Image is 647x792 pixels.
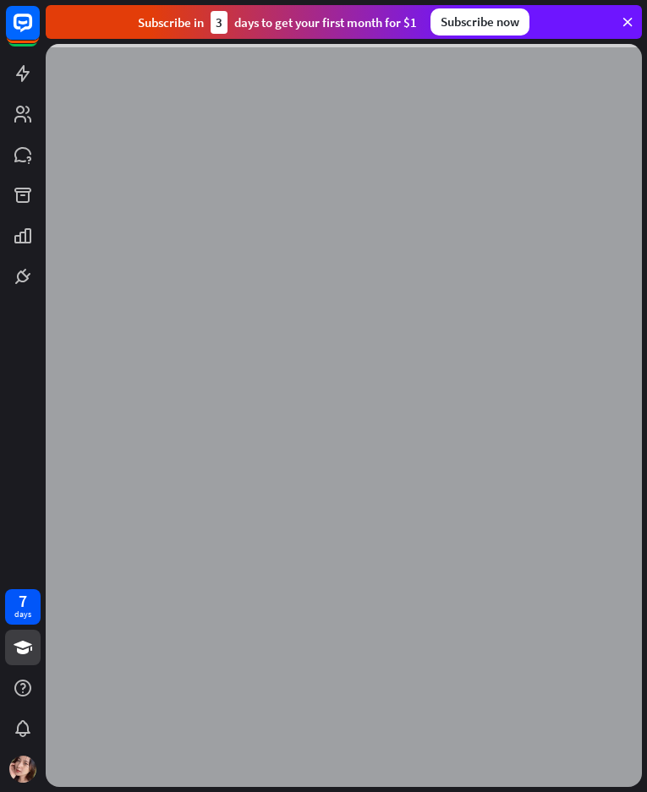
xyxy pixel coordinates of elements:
[430,8,529,36] div: Subscribe now
[14,609,31,620] div: days
[138,11,417,34] div: Subscribe in days to get your first month for $1
[19,593,27,609] div: 7
[5,589,41,625] a: 7 days
[211,11,228,34] div: 3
